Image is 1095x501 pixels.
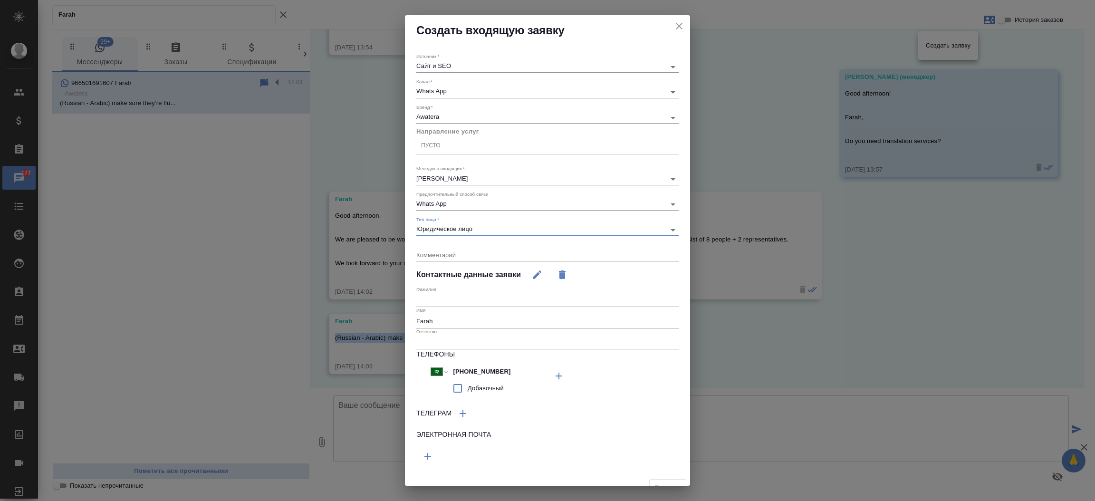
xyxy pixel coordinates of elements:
div: Whats App [416,87,679,95]
label: Отчество [416,329,437,334]
label: Источник [416,54,439,59]
button: Добавить [416,445,439,468]
button: close [672,19,686,33]
span: Направление услуг [416,128,479,135]
input: ✎ Введи что-нибудь [450,365,533,378]
button: Добавить [451,402,474,425]
div: Awatera [416,113,679,120]
span: Добавочный [468,384,504,393]
h6: Телефоны [416,349,679,360]
label: Бренд [416,105,433,109]
button: Редактировать [526,263,548,286]
h4: Контактные данные заявки [416,269,521,280]
label: Менеджер входящих [416,166,465,171]
div: Сайт и SEO [416,62,679,69]
div: Пусто [421,142,441,150]
span: Заполните значение "Направление услуг" [649,479,686,496]
label: Имя [416,308,425,313]
label: Тип лица [416,217,439,222]
h6: Телеграм [416,408,451,419]
label: Фамилия [416,287,436,291]
button: Open [666,173,680,186]
button: Добавить [547,365,570,387]
h6: Электронная почта [416,430,679,440]
div: Юридическое лицо [416,225,679,232]
label: Предпочтительный способ связи [416,192,489,196]
h2: Создать входящую заявку [416,23,679,38]
button: Удалить [551,263,574,286]
div: Whats App [416,200,679,207]
label: Канал [416,79,432,84]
